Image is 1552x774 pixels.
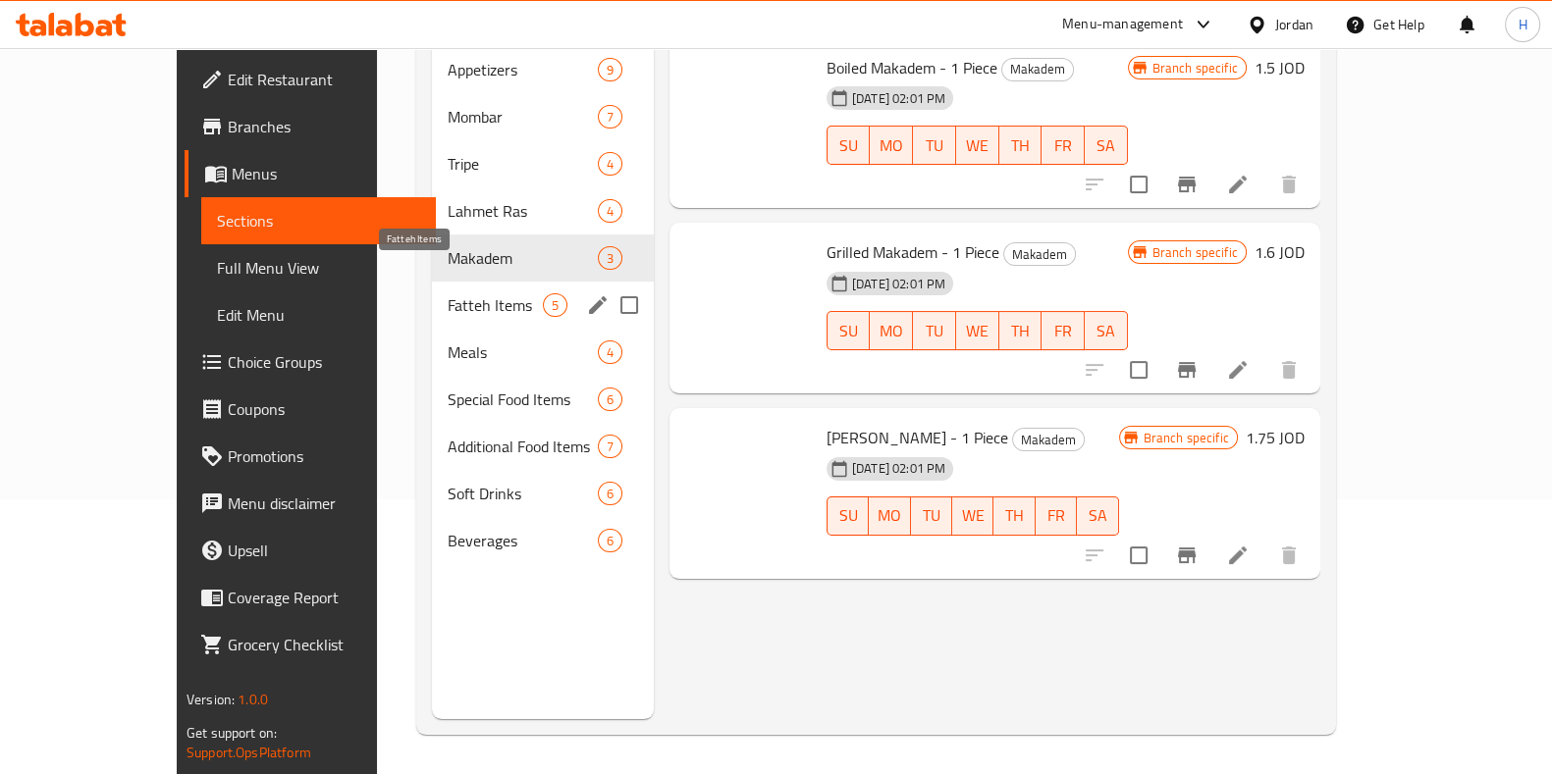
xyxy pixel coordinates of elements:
[217,256,420,280] span: Full Menu View
[1093,317,1120,345] span: SA
[1007,317,1035,345] span: TH
[185,480,436,527] a: Menu disclaimer
[1002,58,1073,80] span: Makadem
[201,291,436,338] a: Edit Menu
[1044,501,1069,530] span: FR
[827,311,871,350] button: SU
[827,496,869,536] button: SU
[432,187,654,234] div: Lahmet Ras4
[185,103,436,150] a: Branches
[921,131,948,160] span: TU
[432,470,654,517] div: Soft Drinks6
[432,46,654,93] div: Appetizers9
[993,496,1035,536] button: TH
[1118,349,1159,390] span: Select to update
[239,687,269,712] span: 1.0.0
[1012,428,1085,451] div: Makadem
[1275,14,1313,35] div: Jordan
[827,423,1008,452] span: [PERSON_NAME] - 1 Piece
[448,105,598,129] div: Mombar
[599,61,621,79] span: 9
[432,93,654,140] div: Mombar7
[228,491,420,515] span: Menu disclaimer
[685,424,811,549] img: Jameed Makadem - 1 Piece
[1085,501,1110,530] span: SA
[1001,58,1074,81] div: Makadem
[432,140,654,187] div: Tripe4
[598,199,622,223] div: items
[1085,126,1128,165] button: SA
[878,131,905,160] span: MO
[685,238,811,364] img: Grilled Makadem - 1 Piece
[228,68,420,91] span: Edit Restaurant
[599,202,621,221] span: 4
[448,199,598,223] div: Lahmet Ras
[232,162,420,185] span: Menus
[185,433,436,480] a: Promotions
[228,350,420,374] span: Choice Groups
[448,246,598,270] span: Makadem
[448,152,598,176] div: Tripe
[919,501,944,530] span: TU
[1163,161,1210,208] button: Branch-specific-item
[1001,501,1027,530] span: TH
[432,38,654,572] nav: Menu sections
[448,58,598,81] div: Appetizers
[187,720,277,746] span: Get support on:
[187,740,311,765] a: Support.OpsPlatform
[1145,243,1246,262] span: Branch specific
[1265,346,1312,393] button: delete
[544,296,566,315] span: 5
[432,517,654,564] div: Beverages6
[448,435,598,458] span: Additional Food Items
[1118,164,1159,205] span: Select to update
[1013,429,1084,451] span: Makadem
[1042,311,1085,350] button: FR
[1093,131,1120,160] span: SA
[599,249,621,268] span: 3
[869,496,910,536] button: MO
[599,343,621,362] span: 4
[913,311,956,350] button: TU
[599,155,621,174] span: 4
[598,58,622,81] div: items
[598,246,622,270] div: items
[844,459,953,478] span: [DATE] 02:01 PM
[999,126,1043,165] button: TH
[432,376,654,423] div: Special Food Items6
[228,444,420,468] span: Promotions
[1226,173,1250,196] a: Edit menu item
[999,311,1043,350] button: TH
[448,387,598,411] span: Special Food Items
[228,539,420,562] span: Upsell
[956,311,999,350] button: WE
[201,197,436,244] a: Sections
[911,496,952,536] button: TU
[187,687,235,712] span: Version:
[844,275,953,293] span: [DATE] 02:01 PM
[228,115,420,138] span: Branches
[921,317,948,345] span: TU
[964,131,991,160] span: WE
[1042,126,1085,165] button: FR
[827,237,999,267] span: Grilled Makadem - 1 Piece
[432,234,654,282] div: Makadem3
[1265,161,1312,208] button: delete
[448,340,598,364] span: Meals
[185,56,436,103] a: Edit Restaurant
[543,293,567,317] div: items
[1226,543,1250,567] a: Edit menu item
[185,621,436,668] a: Grocery Checklist
[448,529,598,552] div: Beverages
[1085,311,1128,350] button: SA
[448,482,598,505] span: Soft Drinks
[835,317,863,345] span: SU
[432,423,654,470] div: Additional Food Items7
[1246,424,1305,451] h6: 1.75 JOD
[1163,532,1210,579] button: Branch-specific-item
[599,485,621,503] span: 6
[598,340,622,364] div: items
